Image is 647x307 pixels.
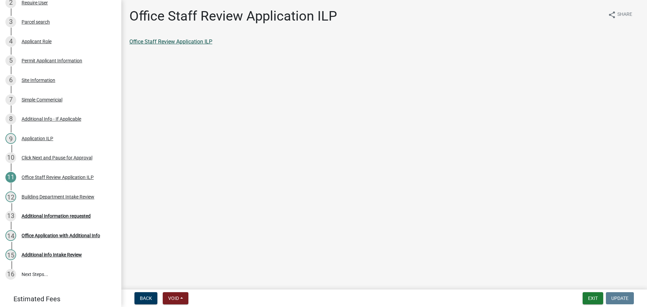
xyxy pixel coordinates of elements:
[5,230,16,241] div: 14
[129,8,337,24] h1: Office Staff Review Application ILP
[168,296,179,301] span: Void
[5,55,16,66] div: 5
[5,17,16,27] div: 3
[5,94,16,105] div: 7
[22,175,94,180] div: Office Staff Review Application ILP
[5,75,16,86] div: 6
[140,296,152,301] span: Back
[583,292,603,304] button: Exit
[22,194,94,199] div: Building Department Intake Review
[5,172,16,183] div: 11
[22,97,62,102] div: Simple Commericial
[5,211,16,221] div: 13
[5,152,16,163] div: 10
[5,133,16,144] div: 9
[22,155,92,160] div: Click Next and Pause for Approval
[22,39,52,44] div: Applicant Role
[129,38,212,45] a: Office Staff Review Application ILP
[22,78,55,83] div: Site Information
[608,11,616,19] i: share
[5,114,16,124] div: 8
[5,36,16,47] div: 4
[22,20,50,24] div: Parcel search
[22,58,82,63] div: Permit Applicant Information
[22,136,53,141] div: Application ILP
[5,249,16,260] div: 15
[163,292,188,304] button: Void
[5,269,16,280] div: 16
[611,296,628,301] span: Update
[5,292,111,306] a: Estimated Fees
[606,292,634,304] button: Update
[617,11,632,19] span: Share
[22,214,91,218] div: Additional Information requested
[22,252,82,257] div: Additional info Intake Review
[134,292,157,304] button: Back
[603,8,638,21] button: shareShare
[5,191,16,202] div: 12
[22,117,81,121] div: Additional Info - If Applicable
[22,0,48,5] div: Require User
[22,233,100,238] div: Office Application with Additional Info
